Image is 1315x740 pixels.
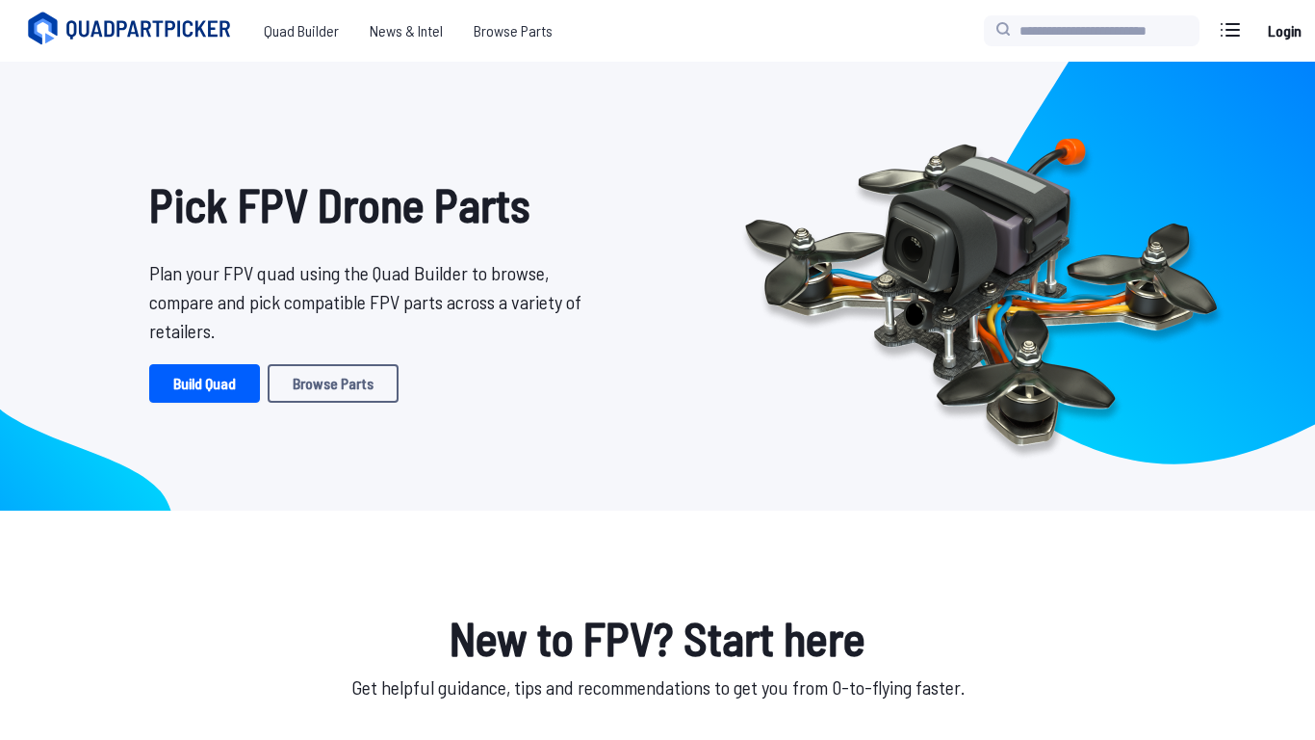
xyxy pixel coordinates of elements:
[268,364,399,403] a: Browse Parts
[134,673,1181,701] p: Get helpful guidance, tips and recommendations to get you from 0-to-flying faster.
[458,12,568,50] a: Browse Parts
[1261,12,1307,50] a: Login
[149,258,596,345] p: Plan your FPV quad using the Quad Builder to browse, compare and pick compatible FPV parts across...
[134,603,1181,673] h1: New to FPV? Start here
[149,170,596,239] h1: Pick FPV Drone Parts
[248,12,354,50] a: Quad Builder
[149,364,260,403] a: Build Quad
[354,12,458,50] a: News & Intel
[704,93,1258,479] img: Quadcopter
